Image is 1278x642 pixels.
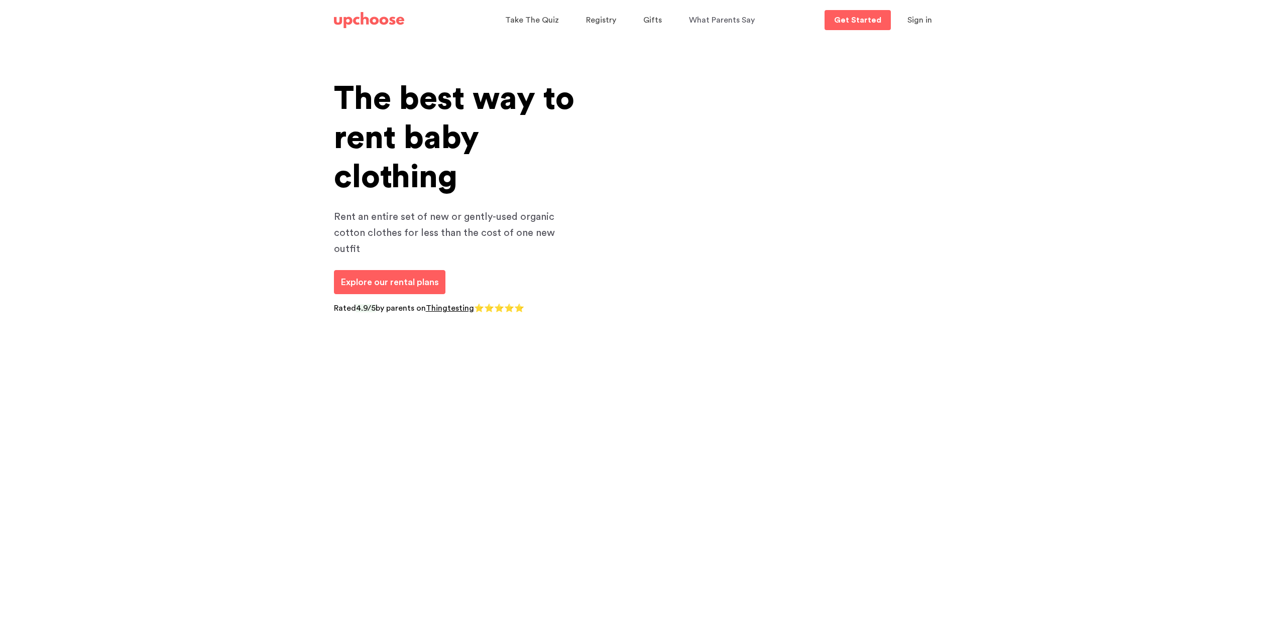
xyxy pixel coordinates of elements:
a: UpChoose [334,10,404,31]
p: Rent an entire set of new or gently-used organic cotton clothes for less than the cost of one new... [334,209,575,257]
a: Get Started [825,10,891,30]
a: Gifts [643,11,665,30]
span: Explore our rental plans [340,278,439,287]
span: by parents on [376,304,426,312]
span: What Parents Say [689,16,755,24]
span: Gifts [643,16,662,24]
a: Explore our rental plans [334,270,445,294]
a: What Parents Say [689,11,758,30]
p: Get Started [834,16,881,24]
button: Sign in [895,10,945,30]
span: Sign in [907,16,932,24]
a: Thingtesting [426,304,474,312]
span: Registry [586,16,616,24]
span: ⭐⭐⭐⭐⭐ [474,304,524,312]
span: Take The Quiz [505,16,559,24]
a: Take The Quiz [505,11,562,30]
span: The best way to rent baby clothing [334,83,574,193]
a: Registry [586,11,619,30]
span: Rated [334,304,356,312]
span: 4.9/5 [356,304,376,312]
img: UpChoose [334,12,404,28]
